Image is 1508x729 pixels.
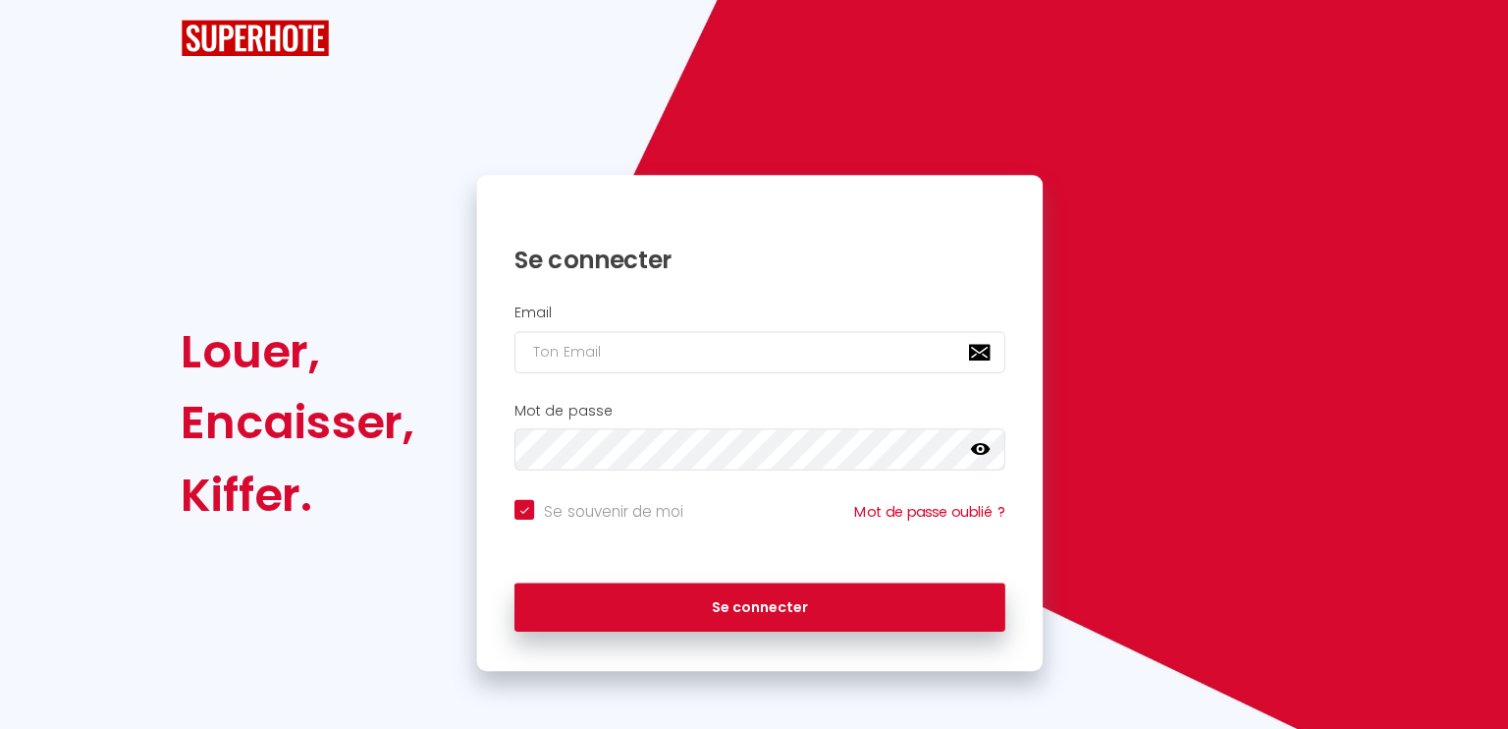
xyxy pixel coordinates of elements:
div: Kiffer. [180,456,411,527]
img: SuperHote logo [180,20,327,56]
a: Mot de passe oublié ? [848,498,997,518]
div: Encaisser, [180,384,411,455]
h1: Se connecter [511,243,997,273]
h2: Mot de passe [511,400,997,417]
h2: Email [511,303,997,319]
button: Se connecter [511,579,997,628]
div: Louer, [180,313,411,384]
input: Ton Email [511,329,997,370]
